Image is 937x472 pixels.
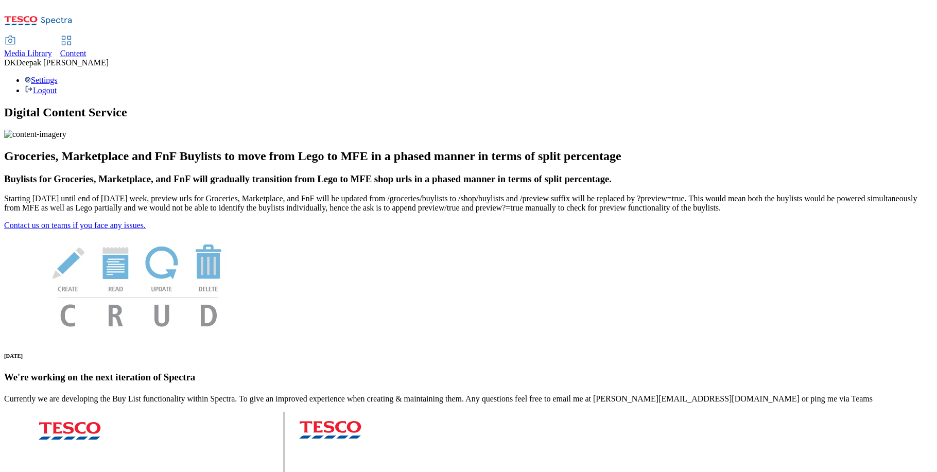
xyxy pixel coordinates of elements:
[4,173,933,185] h3: Buylists for Groceries, Marketplace, and FnF will gradually transition from Lego to MFE shop urls...
[4,149,933,163] h2: Groceries, Marketplace and FnF Buylists to move from Lego to MFE in a phased manner in terms of s...
[16,58,109,67] span: Deepak [PERSON_NAME]
[4,230,272,338] img: News Image
[4,372,933,383] h3: We're working on the next iteration of Spectra
[60,37,86,58] a: Content
[25,86,57,95] a: Logout
[4,394,933,404] p: Currently we are developing the Buy List functionality within Spectra. To give an improved experi...
[4,58,16,67] span: DK
[4,37,52,58] a: Media Library
[4,221,146,230] a: Contact us on teams if you face any issues.
[4,106,933,119] h1: Digital Content Service
[4,130,66,139] img: content-imagery
[4,194,933,213] p: Starting [DATE] until end of [DATE] week, preview urls for Groceries, Marketplace, and FnF will b...
[60,49,86,58] span: Content
[25,76,58,84] a: Settings
[4,353,933,359] h6: [DATE]
[4,49,52,58] span: Media Library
